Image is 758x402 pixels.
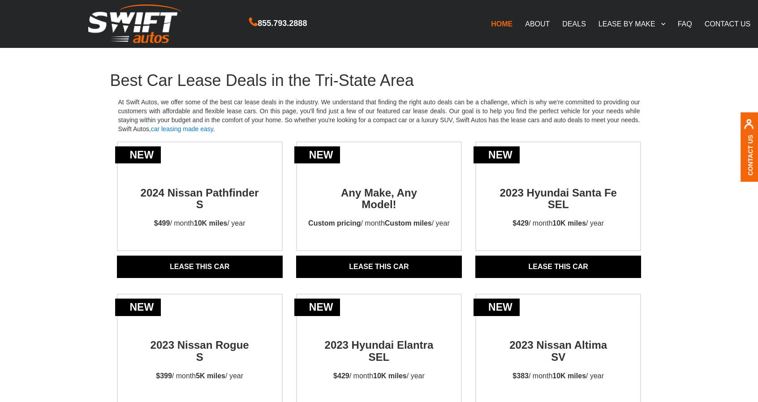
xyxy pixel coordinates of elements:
[294,299,340,316] div: new
[117,256,283,278] a: Lease THIS CAR
[137,171,263,211] h2: 2024 Nissan Pathfinder S
[474,299,520,316] div: new
[115,299,161,316] div: new
[258,17,307,30] span: 855.793.2888
[333,372,349,380] strong: $429
[485,14,519,33] a: HOME
[154,219,170,227] strong: $499
[316,323,442,363] h2: 2023 Hyundai Elantra SEL
[297,171,461,237] a: newAny Make, AnyModel!Custom pricing/ monthCustom miles/ year
[294,146,340,164] div: new
[296,256,462,278] a: Lease THIS CAR
[118,323,282,389] a: new2023 Nissan RogueS$399/ month5K miles/ year
[552,219,586,227] strong: 10K miles
[151,125,213,133] a: car leasing made easy
[476,323,640,389] a: new2023 Nissan AltimaSV$383/ month10K miles/ year
[297,323,461,389] a: new2023 Hyundai Elantra SEL$429/ month10K miles/ year
[88,4,182,43] img: Swift Autos
[110,90,648,141] p: At Swift Autos, we offer some of the best car lease deals in the industry. We understand that fin...
[156,372,172,380] strong: $399
[137,323,263,363] h2: 2023 Nissan Rogue S
[115,146,161,164] div: new
[495,323,621,363] h2: 2023 Nissan Altima SV
[373,372,407,380] strong: 10K miles
[513,372,529,380] strong: $383
[110,72,648,90] h1: Best Car Lease Deals in the Tri-State Area
[308,219,361,227] strong: Custom pricing
[148,363,251,389] p: / month / year
[325,363,433,389] p: / month / year
[556,14,592,33] a: DEALS
[146,210,254,237] p: / month / year
[118,171,282,237] a: new2024 Nissan Pathfinder S$499/ month10K miles/ year
[552,372,586,380] strong: 10K miles
[504,363,612,389] p: / month / year
[475,256,641,278] a: Lease THIS CAR
[504,210,612,237] p: / month / year
[385,219,432,227] strong: Custom miles
[519,14,556,33] a: ABOUT
[672,14,698,33] a: FAQ
[592,14,672,33] a: LEASE BY MAKE
[747,135,754,175] a: Contact Us
[495,171,621,211] h2: 2023 Hyundai Santa Fe SEL
[476,171,640,237] a: new2023 Hyundai Santa Fe SEL$429/ month10K miles/ year
[513,219,529,227] strong: $429
[300,210,458,237] p: / month / year
[316,171,442,211] h2: Any Make, Any Model!
[249,20,307,27] a: 855.793.2888
[474,146,520,164] div: new
[698,14,757,33] a: CONTACT US
[196,372,225,380] strong: 5K miles
[194,219,228,227] strong: 10K miles
[744,119,754,135] img: contact us, iconuser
